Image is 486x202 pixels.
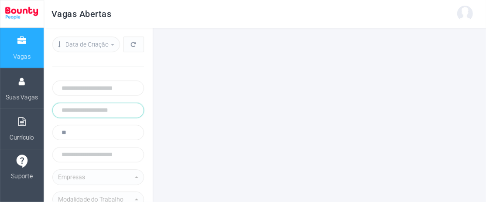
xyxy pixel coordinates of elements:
button: Empresas [52,169,144,185]
h4: Vagas Abertas [51,7,112,20]
span: Suporte [11,168,33,184]
button: Data de Criação descrecente [52,37,120,52]
span: Suas Vagas [6,89,38,105]
img: Imagem do generica do usuário no sistema. [457,6,473,21]
img: Imagem do logo da bounty people. [5,7,38,20]
img: icon-support.svg [16,155,28,168]
span: Currículo [10,130,34,145]
span: Vagas [13,49,31,64]
div: Data de Criação descrecente [58,39,109,50]
div: Empresas [58,172,133,182]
